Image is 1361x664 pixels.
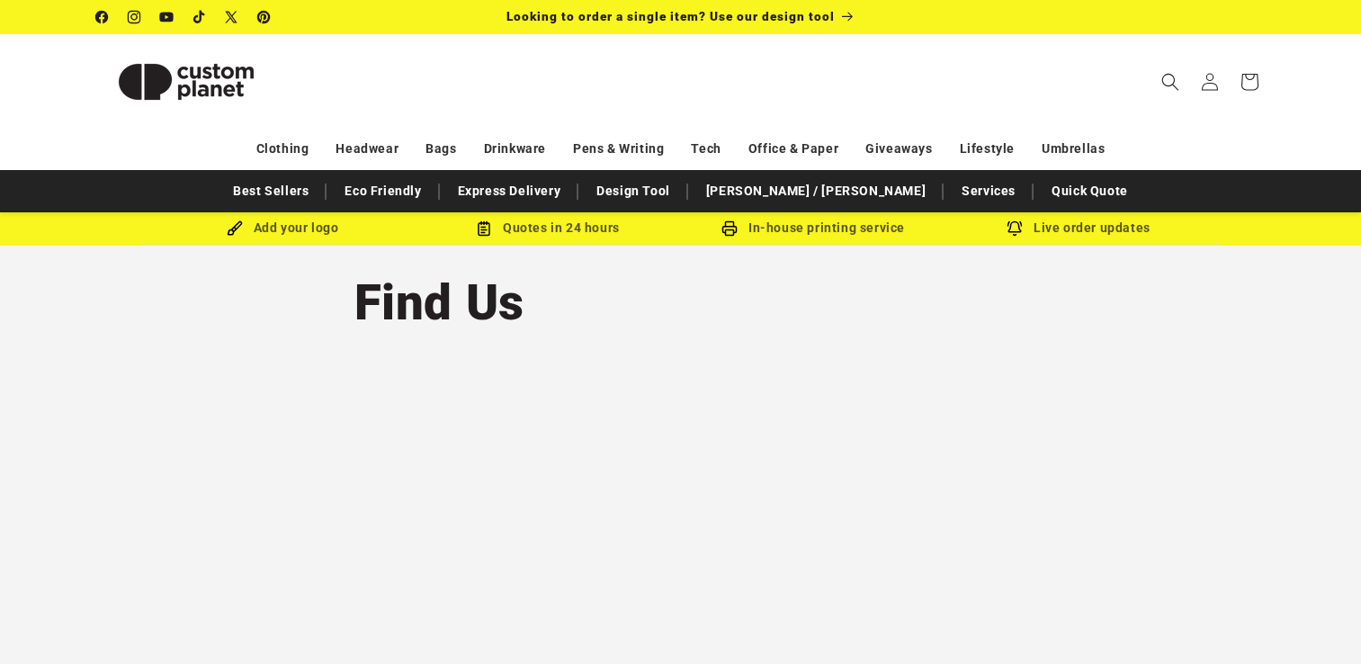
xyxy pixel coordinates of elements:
[506,9,835,23] span: Looking to order a single item? Use our design tool
[865,133,932,165] a: Giveaways
[1043,175,1137,207] a: Quick Quote
[721,220,738,237] img: In-house printing
[150,217,416,239] div: Add your logo
[227,220,243,237] img: Brush Icon
[960,133,1015,165] a: Lifestyle
[748,133,838,165] a: Office & Paper
[1007,220,1023,237] img: Order updates
[336,175,430,207] a: Eco Friendly
[416,217,681,239] div: Quotes in 24 hours
[681,217,946,239] div: In-house printing service
[224,175,318,207] a: Best Sellers
[484,133,546,165] a: Drinkware
[449,175,570,207] a: Express Delivery
[89,34,282,129] a: Custom Planet
[354,271,1007,334] h1: Find Us
[573,133,664,165] a: Pens & Writing
[476,220,492,237] img: Order Updates Icon
[587,175,679,207] a: Design Tool
[96,41,276,122] img: Custom Planet
[1151,62,1190,102] summary: Search
[1042,133,1105,165] a: Umbrellas
[953,175,1025,207] a: Services
[336,133,398,165] a: Headwear
[946,217,1212,239] div: Live order updates
[425,133,456,165] a: Bags
[691,133,721,165] a: Tech
[256,133,309,165] a: Clothing
[697,175,935,207] a: [PERSON_NAME] / [PERSON_NAME]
